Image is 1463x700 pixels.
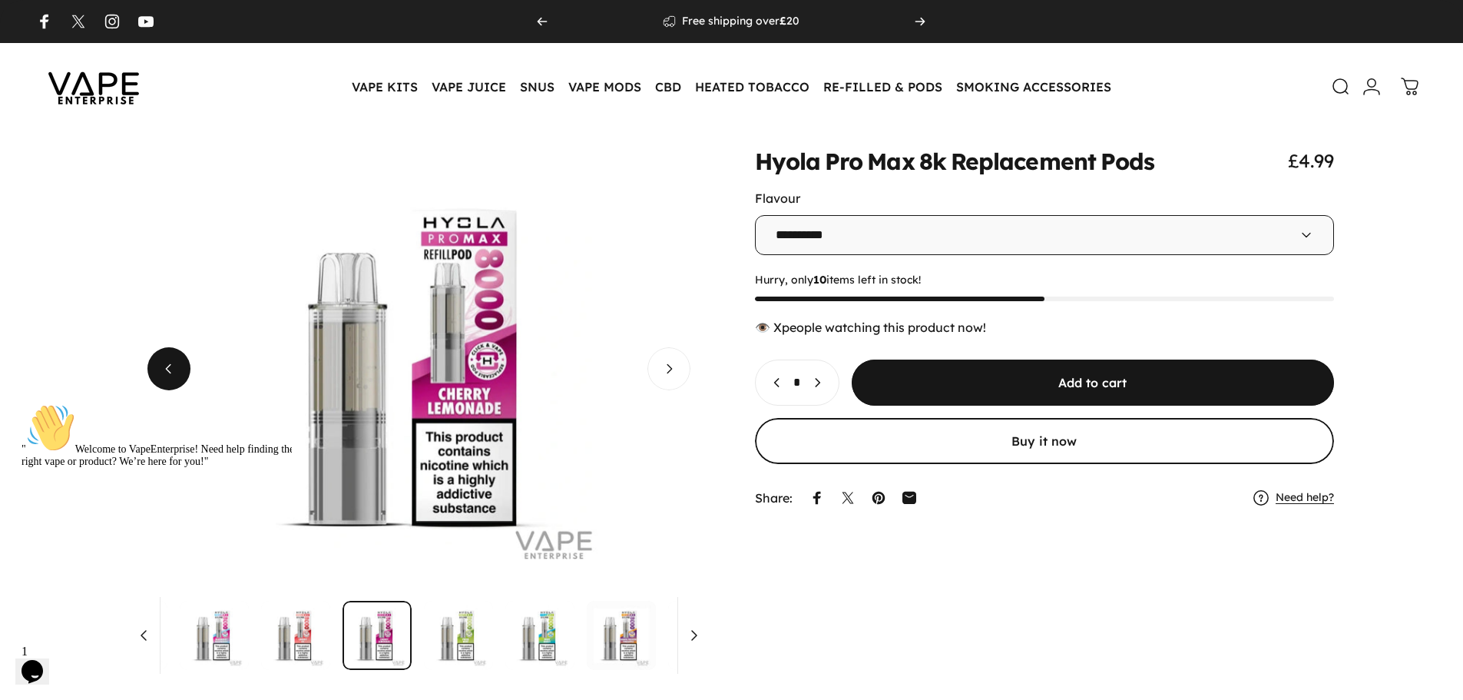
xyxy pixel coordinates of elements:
[951,150,1096,173] animate-element: Replacement
[180,601,249,670] button: Go to item
[755,418,1335,464] button: Buy it now
[561,71,648,103] summary: VAPE MODS
[756,360,791,405] button: Decrease quantity for Hyola Pro Max 8k Replacement Pods
[98,601,167,670] button: Go to item
[345,71,1118,103] nav: Primary
[755,320,1335,335] div: 👁️ people watching this product now!
[505,601,574,670] button: Go to item
[1101,150,1154,173] animate-element: Pods
[648,71,688,103] summary: CBD
[867,150,914,173] animate-element: Max
[147,347,190,390] button: Previous
[11,6,60,55] img: :wave:
[668,601,737,670] img: Hyola Pro Max 8k Replacement Pods
[1276,491,1334,505] a: Need help?
[779,14,786,28] strong: £
[343,601,412,670] img: Hyola Pro Max 8k Replacement Pods
[803,360,839,405] button: Increase quantity for Hyola Pro Max 8k Replacement Pods
[813,273,826,287] strong: 10
[180,601,249,670] img: Hyola Pro Max 8k Replacement Pods
[6,46,279,70] span: " Welcome to VapeEnterprise! Need help finding the right vape or product? We’re here for you!"
[129,149,709,670] media-gallery: Gallery Viewer
[345,71,425,103] summary: VAPE KITS
[505,601,574,670] img: Hyola Pro Max 8k Replacement Pods
[1393,70,1427,104] a: 0 items
[688,71,816,103] summary: HEATED TOBACCO
[513,71,561,103] summary: SNUS
[15,397,292,631] iframe: chat widget
[755,191,800,206] label: Flavour
[755,150,821,173] animate-element: Hyola
[98,601,167,670] img: Hyola Pro Max 8k Replacement Pods
[852,360,1335,406] button: Add to cart
[755,492,793,504] p: Share:
[261,601,330,670] button: Go to item
[755,274,1335,287] span: Hurry, only items left in stock!
[424,601,493,670] img: Hyola Pro Max 8k Replacement Pods
[129,149,709,589] button: Open media 7 in modal
[261,601,330,670] img: Hyola Pro Max 8k Replacement Pods
[1288,149,1334,172] span: £4.99
[647,347,690,390] button: Next
[424,601,493,670] button: Go to item
[587,601,656,670] button: Go to item
[825,150,862,173] animate-element: Pro
[6,6,283,71] div: "👋Welcome to VapeEnterprise! Need help finding the right vape or product? We’re here for you!"
[343,601,412,670] button: Go to item
[668,601,737,670] button: Go to item
[425,71,513,103] summary: VAPE JUICE
[587,601,656,670] img: Hyola Pro Max 8k Replacement Pods
[949,71,1118,103] summary: SMOKING ACCESSORIES
[15,639,65,685] iframe: chat widget
[682,15,799,28] p: Free shipping over 20
[816,71,949,103] summary: RE-FILLED & PODS
[919,150,946,173] animate-element: 8k
[25,51,163,123] img: Vape Enterprise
